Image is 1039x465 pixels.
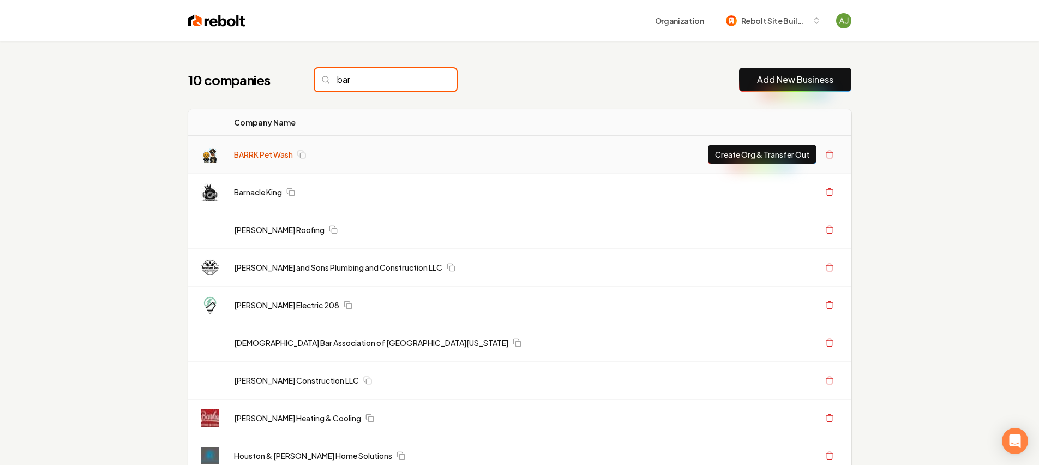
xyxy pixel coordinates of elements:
a: [PERSON_NAME] Roofing [234,224,325,235]
span: Rebolt Site Builder [741,15,808,27]
a: [DEMOGRAPHIC_DATA] Bar Association of [GEOGRAPHIC_DATA][US_STATE] [234,337,508,348]
input: Search... [315,68,457,91]
img: Barrett and Sons Plumbing and Construction LLC logo [201,259,219,276]
a: Barnacle King [234,187,282,198]
a: Add New Business [757,73,833,86]
img: Barron Electric 208 logo [201,296,219,314]
img: Barkus Heating & Cooling logo [201,409,219,427]
a: [PERSON_NAME] Construction LLC [234,375,359,386]
h1: 10 companies [188,71,293,88]
img: Rebolt Logo [188,13,245,28]
img: AJ Nimeh [836,13,851,28]
img: Rebolt Site Builder [726,15,737,26]
a: [PERSON_NAME] Electric 208 [234,300,339,311]
img: BARRK Pet Wash logo [201,146,219,163]
a: [PERSON_NAME] Heating & Cooling [234,413,361,424]
div: Open Intercom Messenger [1002,428,1028,454]
button: Organization [648,11,711,31]
button: Create Org & Transfer Out [708,145,816,164]
th: Company Name [225,109,644,136]
a: [PERSON_NAME] and Sons Plumbing and Construction LLC [234,262,442,273]
button: Open user button [836,13,851,28]
a: Houston & [PERSON_NAME] Home Solutions [234,450,392,461]
img: Houston & Barnes Home Solutions logo [201,447,219,464]
a: BARRK Pet Wash [234,149,293,160]
img: Barnacle King logo [201,183,219,201]
button: Add New Business [739,68,851,92]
